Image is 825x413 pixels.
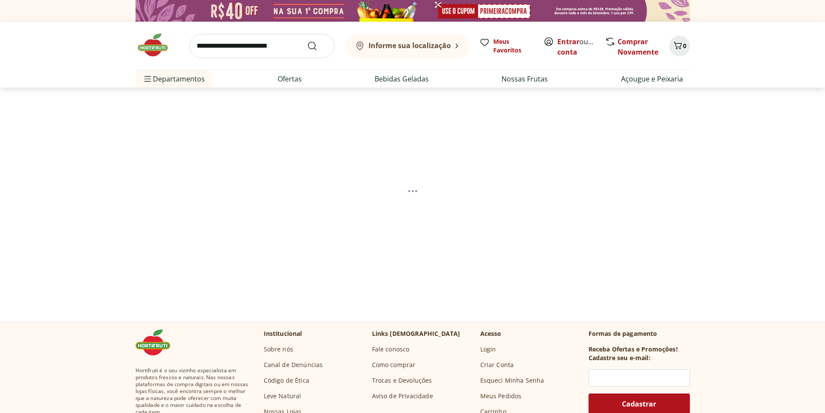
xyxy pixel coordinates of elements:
[493,37,533,55] span: Meus Favoritos
[264,376,309,385] a: Código de Ética
[369,41,451,50] b: Informe sua localização
[480,361,514,369] a: Criar Conta
[136,329,179,355] img: Hortifruti
[136,32,179,58] img: Hortifruti
[142,68,205,89] span: Departamentos
[264,345,293,354] a: Sobre nós
[307,41,328,51] button: Submit Search
[622,400,656,407] span: Cadastrar
[557,37,579,46] a: Entrar
[480,345,496,354] a: Login
[618,37,658,57] a: Comprar Novamente
[589,329,690,338] p: Formas de pagamento
[345,34,469,58] button: Informe sua localização
[683,42,686,50] span: 0
[621,74,683,84] a: Açougue e Peixaria
[479,37,533,55] a: Meus Favoritos
[669,36,690,56] button: Carrinho
[589,354,650,362] h3: Cadastre seu e-mail:
[372,376,432,385] a: Trocas e Devoluções
[372,345,410,354] a: Fale conosco
[189,34,335,58] input: search
[480,329,501,338] p: Acesso
[278,74,302,84] a: Ofertas
[501,74,548,84] a: Nossas Frutas
[264,361,323,369] a: Canal de Denúncias
[557,36,596,57] span: ou
[589,345,678,354] h3: Receba Ofertas e Promoções!
[264,392,301,400] a: Leve Natural
[372,392,433,400] a: Aviso de Privacidade
[372,329,460,338] p: Links [DEMOGRAPHIC_DATA]
[480,376,544,385] a: Esqueci Minha Senha
[480,392,522,400] a: Meus Pedidos
[142,68,153,89] button: Menu
[375,74,429,84] a: Bebidas Geladas
[372,361,416,369] a: Como comprar
[557,37,605,57] a: Criar conta
[264,329,302,338] p: Institucional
